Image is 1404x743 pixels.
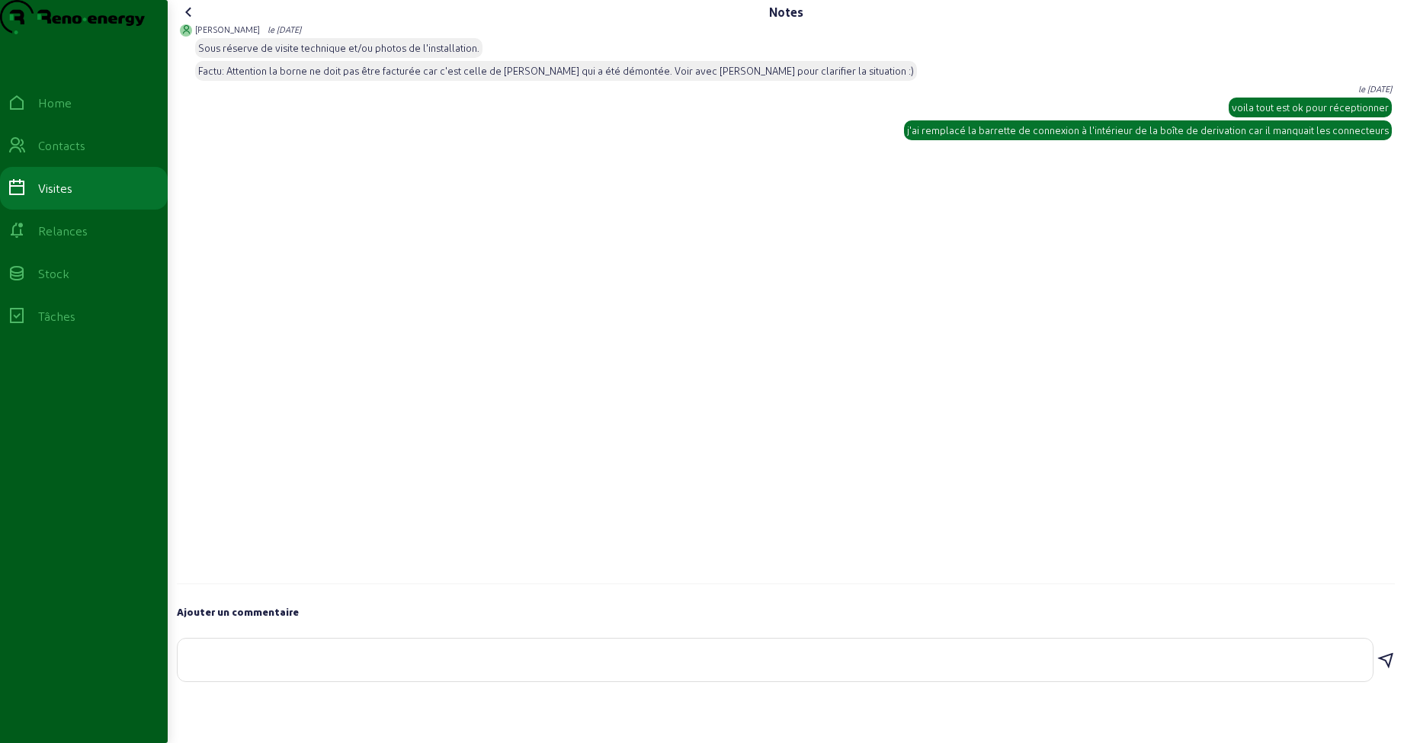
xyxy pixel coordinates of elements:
div: Tâches [38,307,75,325]
div: Relances [38,222,88,240]
div: Visites [38,179,72,197]
div: Notes [769,3,803,21]
div: Factu: Attention la borne ne doit pas être facturée car c'est celle de [PERSON_NAME] qui a été dé... [198,64,914,78]
div: Home [38,94,72,112]
span: [PERSON_NAME] [195,24,260,35]
span: le [DATE] [1358,84,1392,94]
div: j'ai remplacé la barrette de connexion à l'intérieur de la boîte de derivation car il manquait le... [907,123,1389,137]
div: voila tout est ok pour réceptionner [1232,101,1389,114]
div: Stock [38,264,69,283]
h5: Ajouter un commentaire [177,603,1395,621]
div: Sous réserve de visite technique et/ou photos de l'installation. [198,41,479,55]
div: Contacts [38,136,85,155]
span: le [DATE] [268,24,301,35]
